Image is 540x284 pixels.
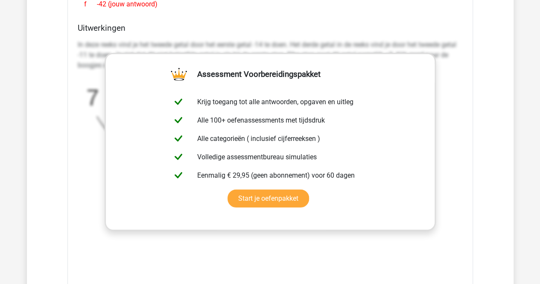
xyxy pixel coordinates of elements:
[228,190,309,208] a: Start je oefenpakket
[78,23,463,33] h4: Uitwerkingen
[86,85,99,111] tspan: 7
[78,40,463,70] p: In deze reeks vind je het tweede getal door het eerste getal -14 te doen. Het derde getal in de r...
